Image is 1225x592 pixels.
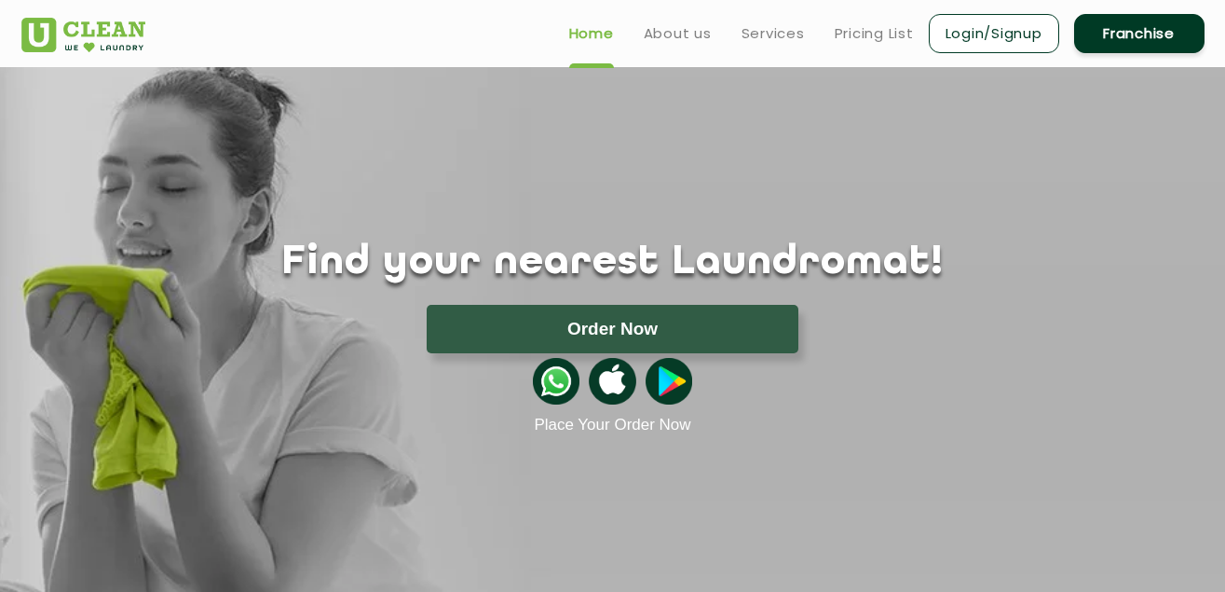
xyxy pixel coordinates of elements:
a: Login/Signup [929,14,1059,53]
a: Place Your Order Now [534,416,690,434]
button: Order Now [427,305,798,353]
img: whatsappicon.png [533,358,579,405]
a: Pricing List [835,22,914,45]
h1: Find your nearest Laundromat! [7,240,1218,286]
a: Franchise [1074,14,1205,53]
img: apple-icon.png [589,358,635,405]
a: Services [742,22,805,45]
img: UClean Laundry and Dry Cleaning [21,18,145,52]
a: About us [644,22,712,45]
img: playstoreicon.png [646,358,692,405]
a: Home [569,22,614,45]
